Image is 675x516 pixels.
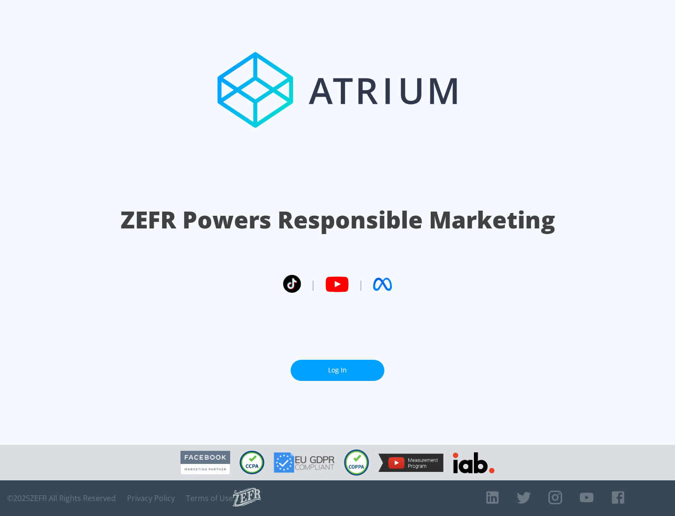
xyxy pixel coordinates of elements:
img: COPPA Compliant [344,449,369,476]
span: | [358,277,364,291]
a: Terms of Use [186,493,233,503]
span: © 2025 ZEFR All Rights Reserved [7,493,116,503]
img: IAB [453,452,495,473]
a: Privacy Policy [127,493,175,503]
img: CCPA Compliant [240,451,264,474]
img: GDPR Compliant [274,452,335,473]
span: | [310,277,316,291]
img: YouTube Measurement Program [378,454,443,472]
img: Facebook Marketing Partner [180,451,230,475]
a: Log In [291,360,384,381]
h1: ZEFR Powers Responsible Marketing [120,204,555,236]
